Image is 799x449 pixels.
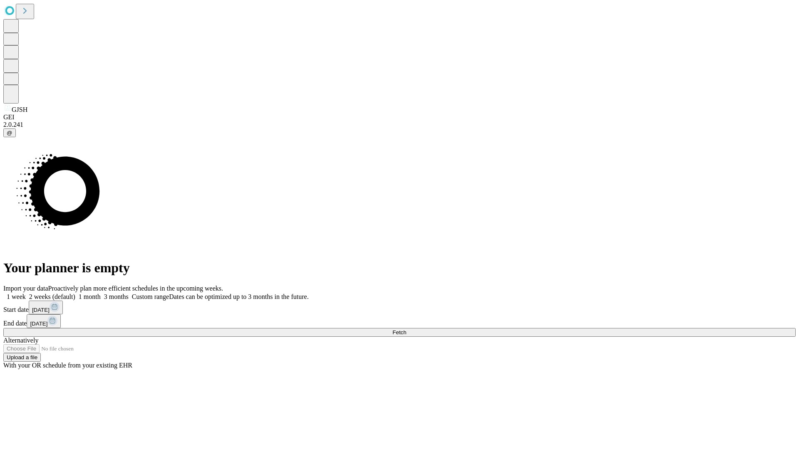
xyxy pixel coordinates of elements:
span: 2 weeks (default) [29,293,75,300]
span: Custom range [132,293,169,300]
span: With your OR schedule from your existing EHR [3,362,132,369]
button: [DATE] [27,314,61,328]
div: 2.0.241 [3,121,796,128]
button: Fetch [3,328,796,337]
span: Alternatively [3,337,38,344]
button: @ [3,128,16,137]
button: [DATE] [29,301,63,314]
span: 3 months [104,293,129,300]
span: 1 week [7,293,26,300]
span: [DATE] [30,321,47,327]
span: 1 month [79,293,101,300]
span: [DATE] [32,307,50,313]
span: Fetch [392,329,406,336]
span: Dates can be optimized up to 3 months in the future. [169,293,308,300]
span: Import your data [3,285,48,292]
span: @ [7,130,12,136]
span: Proactively plan more efficient schedules in the upcoming weeks. [48,285,223,292]
div: End date [3,314,796,328]
div: Start date [3,301,796,314]
span: GJSH [12,106,27,113]
h1: Your planner is empty [3,260,796,276]
div: GEI [3,113,796,121]
button: Upload a file [3,353,41,362]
